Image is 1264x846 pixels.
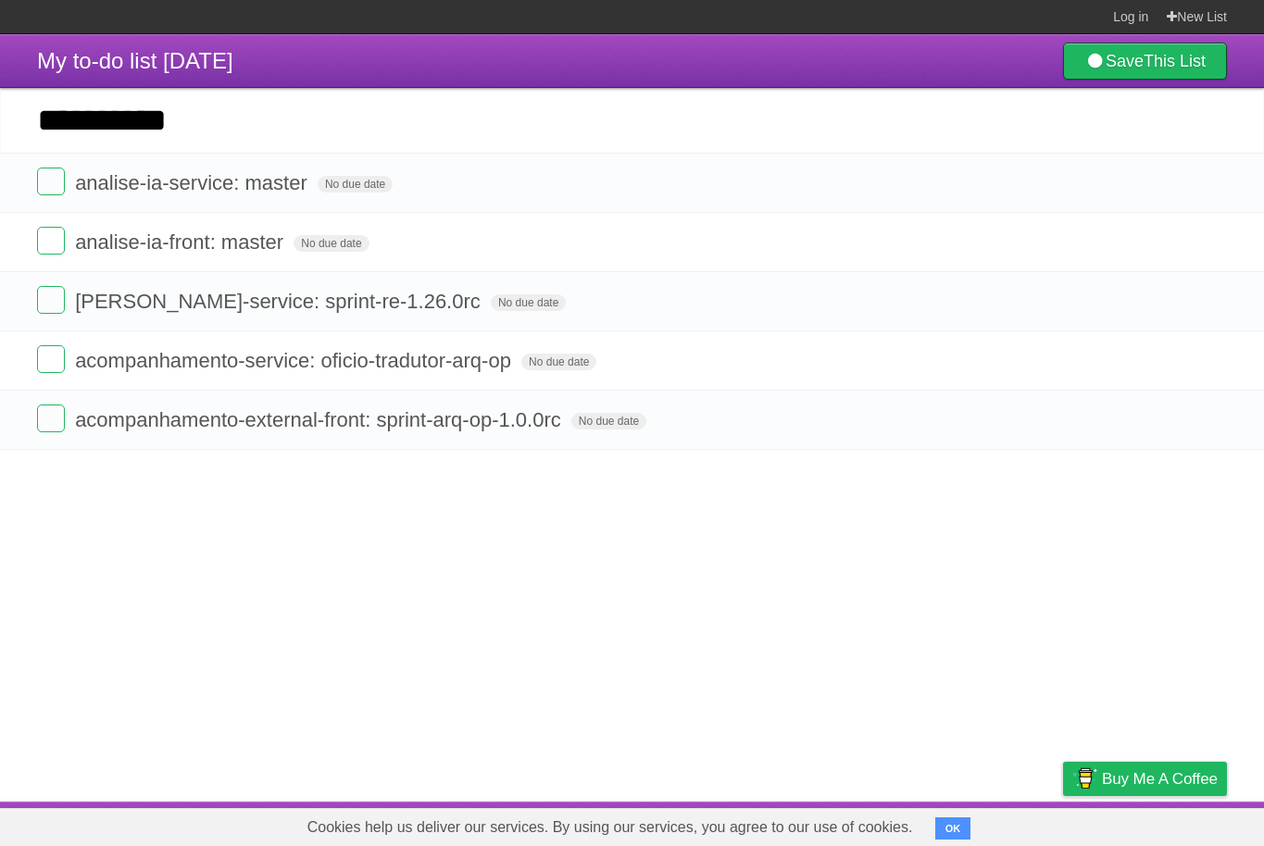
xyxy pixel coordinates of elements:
span: No due date [571,413,646,429]
label: Done [37,286,65,314]
span: No due date [521,354,596,370]
span: No due date [491,294,566,311]
span: Cookies help us deliver our services. By using our services, you agree to our use of cookies. [289,809,932,846]
span: acompanhamento-external-front: sprint-arq-op-1.0.0rc [75,408,566,431]
a: SaveThis List [1063,43,1227,80]
span: No due date [294,235,369,252]
a: Buy me a coffee [1063,762,1227,796]
a: About [817,806,856,841]
span: [PERSON_NAME]-service: sprint-re-1.26.0rc [75,290,485,313]
button: OK [935,817,971,840]
a: Developers [878,806,953,841]
span: My to-do list [DATE] [37,48,233,73]
label: Done [37,168,65,195]
a: Suggest a feature [1110,806,1227,841]
label: Done [37,227,65,255]
span: acompanhamento-service: oficio-tradutor-arq-op [75,349,516,372]
img: Buy me a coffee [1072,763,1097,794]
span: analise-ia-front: master [75,230,288,254]
span: No due date [318,176,393,193]
label: Done [37,404,65,432]
span: Buy me a coffee [1102,763,1218,795]
b: This List [1144,52,1206,70]
a: Privacy [1039,806,1087,841]
label: Done [37,345,65,373]
span: analise-ia-service: master [75,171,312,194]
a: Terms [976,806,1017,841]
